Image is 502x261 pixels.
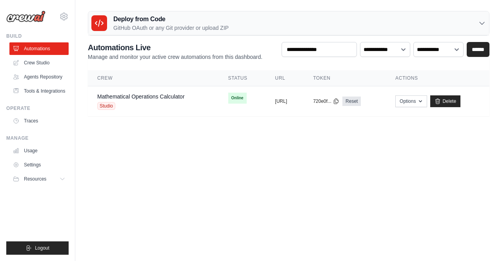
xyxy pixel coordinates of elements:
p: GitHub OAuth or any Git provider or upload ZIP [113,24,229,32]
th: Token [304,70,386,86]
span: Logout [35,245,49,251]
a: Automations [9,42,69,55]
button: Options [395,95,427,107]
span: Resources [24,176,46,182]
a: Delete [430,95,460,107]
p: Manage and monitor your active crew automations from this dashboard. [88,53,262,61]
th: Actions [386,70,489,86]
a: Tools & Integrations [9,85,69,97]
div: Manage [6,135,69,141]
h3: Deploy from Code [113,15,229,24]
a: Traces [9,115,69,127]
a: Reset [342,97,361,106]
button: Resources [9,173,69,185]
a: Mathematical Operations Calculator [97,93,185,100]
a: Crew Studio [9,57,69,69]
th: URL [266,70,304,86]
a: Agents Repository [9,71,69,83]
button: 720e0f... [313,98,339,104]
h2: Automations Live [88,42,262,53]
a: Usage [9,144,69,157]
span: Online [228,93,247,104]
div: Operate [6,105,69,111]
span: Studio [97,102,115,110]
div: Build [6,33,69,39]
a: Settings [9,159,69,171]
button: Logout [6,241,69,255]
th: Crew [88,70,219,86]
img: Logo [6,11,45,22]
th: Status [219,70,266,86]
